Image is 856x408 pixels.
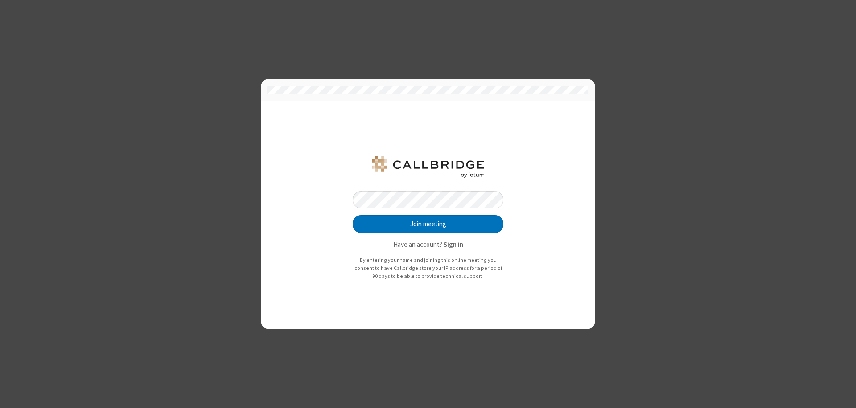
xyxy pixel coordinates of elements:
button: Sign in [444,240,463,250]
p: Have an account? [353,240,503,250]
strong: Sign in [444,240,463,249]
p: By entering your name and joining this online meeting you consent to have Callbridge store your I... [353,256,503,280]
button: Join meeting [353,215,503,233]
img: QA Selenium DO NOT DELETE OR CHANGE [370,156,486,178]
